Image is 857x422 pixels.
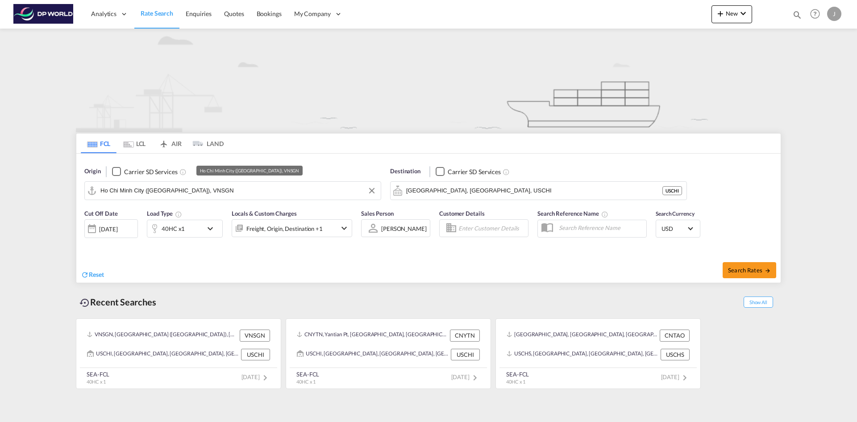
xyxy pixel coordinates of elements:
div: VNSGN [240,330,270,341]
span: Search Reference Name [537,210,608,217]
div: USCHI [662,186,682,195]
md-icon: icon-chevron-down [205,223,220,234]
md-tab-item: LCL [116,134,152,153]
div: CNTAO [660,330,690,341]
div: 40HC x1icon-chevron-down [147,220,223,238]
div: 40HC x1 [162,222,185,235]
span: 40HC x 1 [87,379,106,384]
div: Freight Origin Destination Factory Stuffingicon-chevron-down [232,219,352,237]
img: c08ca190194411f088ed0f3ba295208c.png [13,4,74,24]
span: Search Currency [656,210,695,217]
span: Help [807,6,823,21]
div: Recent Searches [76,292,160,312]
md-tab-item: AIR [152,134,188,153]
md-icon: icon-arrow-right [765,267,771,274]
span: Reset [89,271,104,278]
md-icon: icon-chevron-down [339,223,349,234]
input: Search Reference Name [554,221,646,234]
span: [DATE] [241,373,270,380]
div: Freight Origin Destination Factory Stuffing [246,222,323,235]
span: Show All [744,297,773,308]
md-icon: icon-backup-restore [79,297,90,308]
span: Load Type [147,210,182,217]
div: USCHI [451,349,480,360]
div: Ho Chi Minh City ([GEOGRAPHIC_DATA]), VNSGN [200,166,300,175]
span: Quotes [224,10,244,17]
div: Carrier SD Services [124,167,177,176]
span: Cut Off Date [84,210,118,217]
div: Help [807,6,827,22]
div: J [827,7,841,21]
span: 40HC x 1 [296,379,316,384]
button: Search Ratesicon-arrow-right [723,262,776,278]
div: icon-magnify [792,10,802,23]
span: Enquiries [186,10,212,17]
div: CNYTN [450,330,480,341]
span: Sales Person [361,210,394,217]
div: Origin Checkbox No InkUnchecked: Search for CY (Container Yard) services for all selected carrier... [76,154,781,283]
span: Origin [84,167,100,176]
div: CNYTN, Yantian Pt, China, Greater China & Far East Asia, Asia Pacific [297,330,448,341]
div: USCHI [241,349,270,360]
recent-search-card: CNYTN, Yantian Pt, [GEOGRAPHIC_DATA], [GEOGRAPHIC_DATA] & [GEOGRAPHIC_DATA], [GEOGRAPHIC_DATA] CN... [286,318,491,389]
span: Customer Details [439,210,484,217]
span: Bookings [257,10,282,17]
md-icon: icon-chevron-right [470,372,480,383]
div: USCHI, Chicago, IL, United States, North America, Americas [87,349,239,360]
input: Search by Port [406,184,662,197]
div: [PERSON_NAME] [381,225,427,232]
md-checkbox: Checkbox No Ink [436,167,501,176]
span: Analytics [91,9,116,18]
md-icon: icon-chevron-right [260,372,270,383]
md-select: Sales Person: Jason Pandeloglou [380,222,428,235]
span: [DATE] [661,373,690,380]
div: Carrier SD Services [448,167,501,176]
div: CNTAO, Qingdao, China, Greater China & Far East Asia, Asia Pacific [507,330,657,341]
button: Clear Input [365,184,379,197]
md-icon: Select multiple loads to view rates [175,211,182,218]
span: My Company [294,9,331,18]
span: Search Rates [728,267,771,274]
md-icon: icon-plus 400-fg [715,8,726,19]
span: New [715,10,749,17]
md-input-container: Ho Chi Minh City (Saigon), VNSGN [85,182,381,200]
span: [DATE] [451,373,480,380]
div: [DATE] [99,225,117,233]
span: Rate Search [141,9,173,17]
span: 40HC x 1 [506,379,525,384]
md-checkbox: Checkbox No Ink [112,167,177,176]
div: icon-refreshReset [81,270,104,280]
input: Search by Port [100,184,376,197]
md-icon: icon-chevron-down [738,8,749,19]
md-icon: icon-airplane [158,138,169,145]
div: SEA-FCL [87,370,109,378]
div: SEA-FCL [506,370,529,378]
img: new-FCL.png [76,29,781,132]
md-icon: Unchecked: Search for CY (Container Yard) services for all selected carriers.Checked : Search for... [179,168,187,175]
md-datepicker: Select [84,237,91,249]
input: Enter Customer Details [458,221,525,235]
recent-search-card: [GEOGRAPHIC_DATA], [GEOGRAPHIC_DATA], [GEOGRAPHIC_DATA], [GEOGRAPHIC_DATA] & [GEOGRAPHIC_DATA], [... [495,318,701,389]
span: USD [661,225,686,233]
md-icon: icon-refresh [81,271,89,279]
recent-search-card: VNSGN, [GEOGRAPHIC_DATA] ([GEOGRAPHIC_DATA]), [GEOGRAPHIC_DATA], [GEOGRAPHIC_DATA], [GEOGRAPHIC_D... [76,318,281,389]
button: icon-plus 400-fgNewicon-chevron-down [711,5,752,23]
md-input-container: Chicago, IL, USCHI [391,182,686,200]
md-pagination-wrapper: Use the left and right arrow keys to navigate between tabs [81,134,224,153]
md-icon: icon-chevron-right [679,372,690,383]
md-tab-item: LAND [188,134,224,153]
div: USCHS, Charleston, SC, United States, North America, Americas [507,349,658,360]
md-tab-item: FCL [81,134,116,153]
md-icon: Unchecked: Search for CY (Container Yard) services for all selected carriers.Checked : Search for... [503,168,510,175]
md-icon: Your search will be saved by the below given name [601,211,608,218]
md-select: Select Currency: $ USDUnited States Dollar [661,222,695,235]
div: USCHI, Chicago, IL, United States, North America, Americas [297,349,449,360]
div: USCHS [661,349,690,360]
md-icon: icon-magnify [792,10,802,20]
div: VNSGN, Ho Chi Minh City (Saigon), Viet Nam, South East Asia, Asia Pacific [87,330,237,341]
span: Locals & Custom Charges [232,210,297,217]
div: [DATE] [84,219,138,238]
span: Destination [390,167,420,176]
div: SEA-FCL [296,370,319,378]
